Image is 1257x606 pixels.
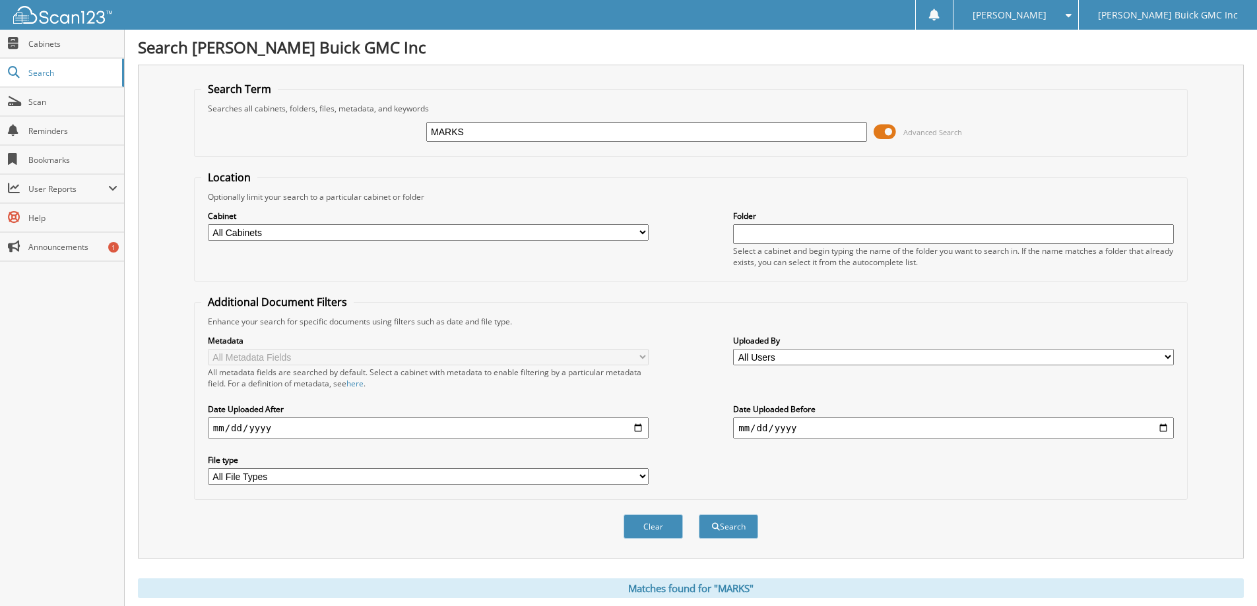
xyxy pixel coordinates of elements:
[624,514,683,539] button: Clear
[28,212,117,224] span: Help
[201,82,278,96] legend: Search Term
[208,210,649,222] label: Cabinet
[733,335,1174,346] label: Uploaded By
[903,127,962,137] span: Advanced Search
[733,404,1174,415] label: Date Uploaded Before
[973,11,1047,19] span: [PERSON_NAME]
[201,170,257,185] legend: Location
[13,6,112,24] img: scan123-logo-white.svg
[208,335,649,346] label: Metadata
[208,417,649,439] input: start
[138,36,1244,58] h1: Search [PERSON_NAME] Buick GMC Inc
[28,96,117,107] span: Scan
[28,125,117,136] span: Reminders
[346,378,364,389] a: here
[208,404,649,415] label: Date Uploaded After
[28,241,117,253] span: Announcements
[1098,11,1238,19] span: [PERSON_NAME] Buick GMC Inc
[733,417,1174,439] input: end
[208,367,649,389] div: All metadata fields are searched by default. Select a cabinet with metadata to enable filtering b...
[28,67,115,78] span: Search
[201,103,1180,114] div: Searches all cabinets, folders, files, metadata, and keywords
[733,210,1174,222] label: Folder
[201,295,354,309] legend: Additional Document Filters
[28,154,117,166] span: Bookmarks
[699,514,758,539] button: Search
[201,191,1180,202] div: Optionally limit your search to a particular cabinet or folder
[201,316,1180,327] div: Enhance your search for specific documents using filters such as date and file type.
[208,454,649,466] label: File type
[28,183,108,195] span: User Reports
[108,242,119,253] div: 1
[138,578,1244,598] div: Matches found for "MARKS"
[28,38,117,49] span: Cabinets
[733,245,1174,268] div: Select a cabinet and begin typing the name of the folder you want to search in. If the name match...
